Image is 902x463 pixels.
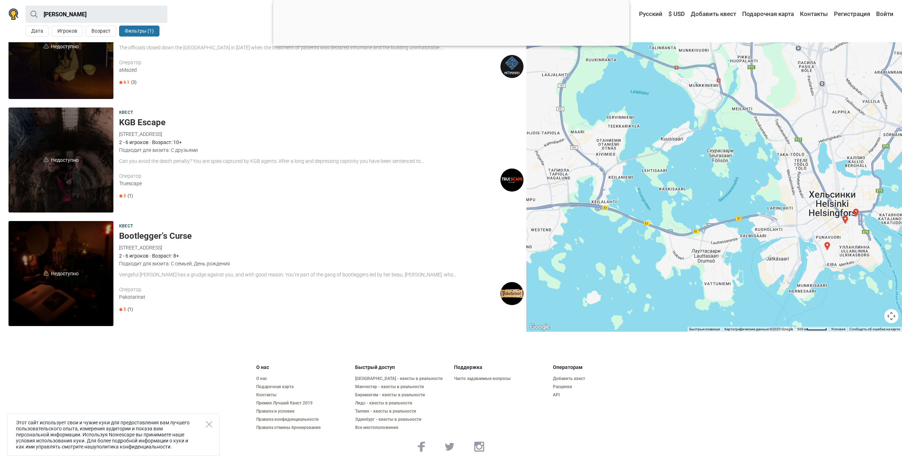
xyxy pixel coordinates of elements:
a: Контакты [256,392,349,398]
span: Картографические данные ©2025 Google [724,327,793,331]
a: Премия Лучший Квест 2019 [256,401,349,406]
a: Сообщить об ошибке на карте [850,327,900,331]
input: Попробуйте “Лондон” [26,6,167,23]
button: Быстрые клавиши [689,327,720,332]
a: Правила и условия [256,409,349,414]
a: Условия (ссылка откроется в новой вкладке) [831,327,845,331]
a: Таллин - квесты в реальности [355,409,448,414]
img: Nowescape logo [9,9,18,20]
div: Оператор [119,59,500,66]
img: Pakotarinat [500,282,523,305]
div: [STREET_ADDRESS] [119,244,523,252]
a: API [553,392,646,398]
div: Asylum - Horror Version [841,216,850,224]
img: unavailable [44,271,49,276]
h5: Bootlegger’s Curse [119,231,523,241]
button: Close [206,421,212,428]
div: Vengeful [PERSON_NAME] has a grudge against you, and with good reason. You’re part of the gang of... [119,271,523,279]
h5: Быстрый доступ [355,364,448,370]
img: Google [528,323,551,332]
a: Открыть эту область в Google Картах (в новом окне) [528,323,551,332]
div: 2 - 6 игроков · Возраст: 10+ [119,138,523,146]
div: Can you avoid the death penalty? You are spies captured by KGB agents. After a long and depressin... [119,158,523,165]
a: Правила конфиденциальности [256,417,349,422]
div: Оператор [119,172,500,180]
a: Добавить квест [689,8,738,21]
div: Black Love [852,209,860,217]
div: Truescape [119,180,500,187]
a: Регистрация [832,8,872,21]
span: Квест [119,109,133,117]
a: Русский [632,8,664,21]
a: Подарочная карта [740,8,796,21]
a: Лидс - квесты в реальности [355,401,448,406]
a: unavailableНедоступно Bootlegger’s Curse [9,221,113,326]
img: Truescape [500,169,523,192]
h5: Поддержка [454,364,547,370]
h5: Операторам [553,364,646,370]
a: Подарочная карта [256,384,349,390]
div: Подходит для визита: С семьей, День рождения [119,260,523,268]
span: 500 м [797,327,807,331]
img: Star [119,308,123,311]
a: Манчестер - квесты в реальности [355,384,448,390]
button: Управление камерой на карте [884,309,898,323]
img: aMazed [500,55,523,78]
a: Добавить квест [553,376,646,381]
span: (3) [131,79,136,85]
button: Масштаб карты: 500 м на 53 пкс [795,327,829,332]
span: Квест [119,222,133,230]
a: Эдинбург - квесты в реальности [355,417,448,422]
div: Этот сайт использует свои и чужие куки для предоставления вам лучшего пользовательского опыта, из... [7,414,220,456]
div: Pakotarinat [119,293,500,301]
h5: KGB Escape [119,117,523,128]
img: Star [119,81,123,84]
img: unavailable [44,44,49,49]
a: [GEOGRAPHIC_DATA] - квесты в реальности [355,376,448,381]
button: Игроков [52,26,83,37]
img: Star [119,194,123,198]
span: Недоступно [9,221,113,326]
button: Дата [26,26,49,37]
div: KGB Escape [823,242,831,250]
a: unavailableНедоступно KGB Escape [9,108,113,213]
div: The officials closed down the [GEOGRAPHIC_DATA] in [DATE] when the treatment of patients was decl... [119,44,523,51]
span: (1) [128,193,133,199]
a: Бирмингем - квесты в реальности [355,392,448,398]
button: Возраст [86,26,116,37]
a: $ USD [667,8,687,21]
div: 2 - 6 игроков · Возраст: 8+ [119,252,523,260]
a: Правила отмены бронирования [256,425,349,430]
a: Войти [874,8,893,21]
div: [STREET_ADDRESS] [119,130,523,138]
div: Подходит для визита: С друзьями [119,146,523,154]
img: unavailable [44,157,49,162]
img: Русский [634,12,639,17]
div: aMazed [119,66,500,74]
a: О нас [256,376,349,381]
span: (1) [128,307,133,312]
div: Оператор [119,286,500,293]
a: Расценки [553,384,646,390]
span: 4.1 [119,79,129,85]
a: Все местоположения [355,425,448,430]
a: Часто задаваемые вопросы [454,376,547,381]
h5: О нас [256,364,349,370]
span: 3 [119,307,126,312]
a: Контакты [798,8,830,21]
span: Недоступно [9,108,113,213]
span: 3 [119,193,126,199]
button: Фильтры (1) [119,26,159,37]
